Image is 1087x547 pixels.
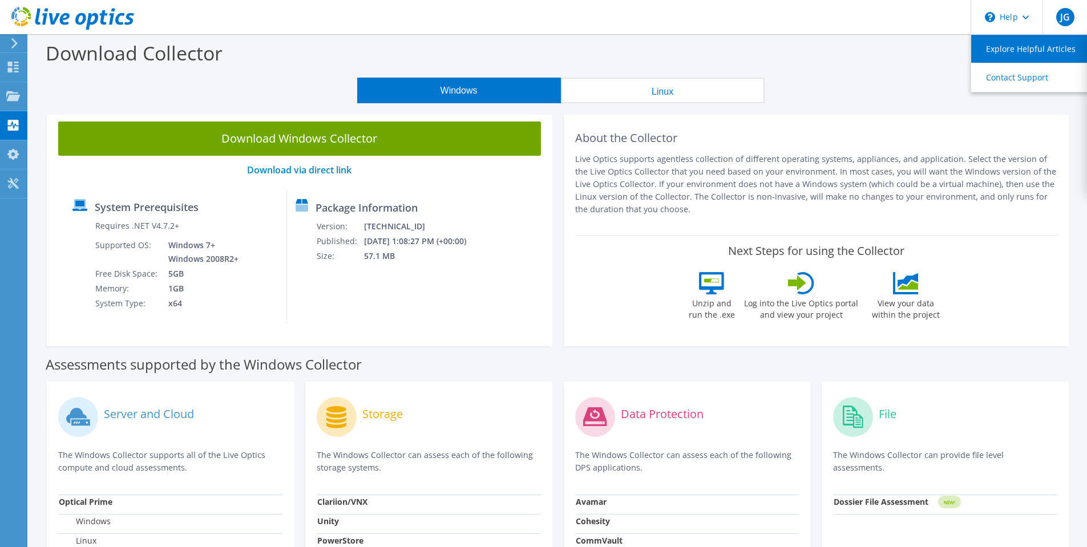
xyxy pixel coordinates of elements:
[58,449,282,474] p: The Windows Collector supports all of the Live Optics compute and cloud assessments.
[576,516,610,526] strong: Cohesity
[879,408,896,420] label: File
[160,266,241,281] td: 5GB
[316,249,363,264] td: Size:
[95,296,160,311] td: System Type:
[944,499,955,505] tspan: NEW!
[576,535,623,546] strong: CommVault
[95,281,160,296] td: Memory:
[160,281,241,296] td: 1GB
[95,201,199,213] label: System Prerequisites
[985,12,995,22] svg: \n
[46,40,223,66] label: Download Collector
[357,78,561,103] button: Windows
[104,408,194,420] label: Server and Cloud
[363,249,482,264] td: 57.1 MB
[247,164,351,176] a: Download via direct link
[833,449,1057,474] p: The Windows Collector can provide file level assessments.
[59,496,112,507] strong: Optical Prime
[621,408,704,420] label: Data Protection
[95,238,160,266] td: Supported OS:
[59,516,111,527] label: Windows
[743,294,859,321] label: Log into the Live Optics portal and view your project
[575,153,1058,216] p: Live Optics supports agentless collection of different operating systems, appliances, and applica...
[317,449,541,474] p: The Windows Collector can assess each of the following storage systems.
[95,220,179,232] label: Requires .NET V4.7.2+
[58,121,541,156] a: Download Windows Collector
[363,234,482,249] td: [DATE] 1:08:27 PM (+00:00)
[46,359,362,370] label: Assessments supported by the Windows Collector
[160,238,241,266] td: Windows 7+ Windows 2008R2+
[316,234,363,249] td: Published:
[575,449,799,474] p: The Windows Collector can assess each of the following DPS applications.
[317,516,339,526] strong: Unity
[95,266,160,281] td: Free Disk Space:
[316,202,418,213] label: Package Information
[575,131,1058,145] h2: About the Collector
[561,78,765,103] button: Linux
[59,535,96,546] label: Linux
[864,294,947,321] label: View your data within the project
[317,535,363,546] strong: PowerStore
[685,294,738,321] label: Unzip and run the .exe
[363,219,482,234] td: [TECHNICAL_ID]
[1056,8,1074,26] span: JG
[576,496,607,507] strong: Avamar
[317,496,367,507] strong: Clariion/VNX
[362,408,403,420] label: Storage
[316,219,363,234] td: Version:
[834,496,928,507] strong: Dossier File Assessment
[728,244,904,258] label: Next Steps for using the Collector
[160,296,241,311] td: x64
